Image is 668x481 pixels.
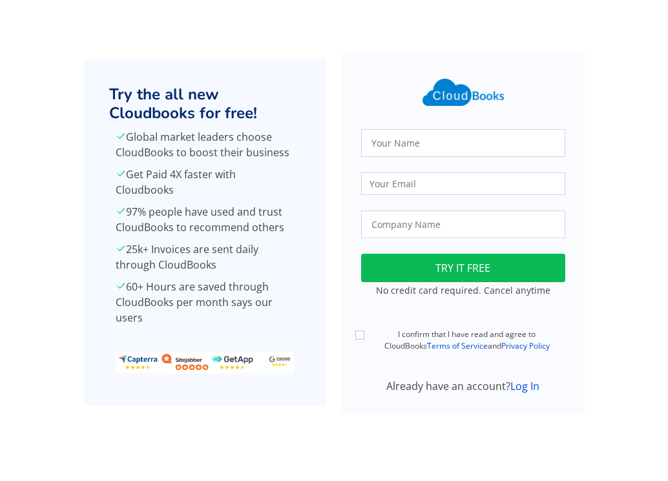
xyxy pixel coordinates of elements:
[116,241,294,272] p: 25k+ Invoices are sent daily through CloudBooks
[361,254,565,282] button: TRY IT FREE
[116,129,294,160] p: Global market leaders choose CloudBooks to boost their business
[361,172,565,195] input: Your Email
[353,378,573,394] div: Already have an account?
[501,340,550,351] a: Privacy Policy
[109,85,300,123] h2: Try the all new Cloudbooks for free!
[427,340,488,351] a: Terms of Service
[361,210,565,238] input: Company Name
[116,351,294,373] img: ratings_banner.png
[116,279,294,325] p: 60+ Hours are saved through CloudBooks per month says our users
[116,167,294,198] p: Get Paid 4X faster with Cloudbooks
[415,71,512,114] img: Cloudbooks Logo
[376,284,550,296] small: No credit card required. Cancel anytime
[510,379,539,393] a: Log In
[116,204,294,235] p: 97% people have used and trust CloudBooks to recommend others
[361,129,565,157] input: Your Name
[369,329,565,352] label: I confirm that I have read and agree to CloudBooks and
